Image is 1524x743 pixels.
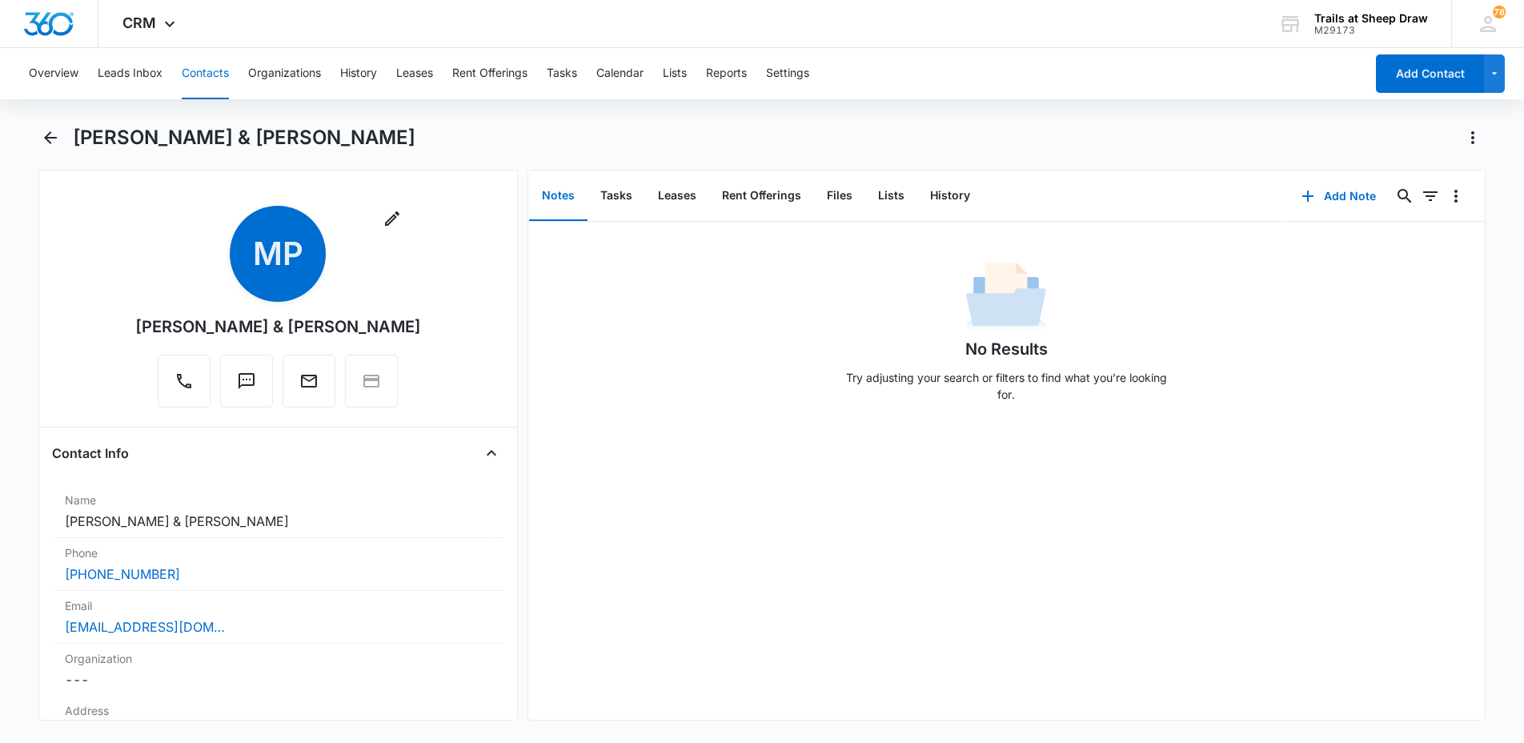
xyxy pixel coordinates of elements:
[220,355,273,408] button: Text
[1285,177,1392,215] button: Add Note
[1314,25,1428,36] div: account id
[814,171,865,221] button: Files
[38,125,63,151] button: Back
[479,440,504,466] button: Close
[588,171,645,221] button: Tasks
[1460,125,1486,151] button: Actions
[1314,12,1428,25] div: account name
[98,48,162,99] button: Leads Inbox
[65,564,180,584] a: [PHONE_NUMBER]
[709,171,814,221] button: Rent Offerings
[917,171,983,221] button: History
[1443,183,1469,209] button: Overflow Menu
[158,355,211,408] button: Call
[766,48,809,99] button: Settings
[73,126,415,150] h1: [PERSON_NAME] & [PERSON_NAME]
[248,48,321,99] button: Organizations
[65,492,491,508] label: Name
[838,369,1174,403] p: Try adjusting your search or filters to find what you’re looking for.
[1493,6,1506,18] span: 78
[865,171,917,221] button: Lists
[966,257,1046,337] img: No Data
[52,538,504,591] div: Phone[PHONE_NUMBER]
[396,48,433,99] button: Leases
[283,355,335,408] button: Email
[1418,183,1443,209] button: Filters
[965,337,1048,361] h1: No Results
[65,544,491,561] label: Phone
[52,444,129,463] h4: Contact Info
[220,380,273,393] a: Text
[52,485,504,538] div: Name[PERSON_NAME] & [PERSON_NAME]
[65,650,491,667] label: Organization
[65,617,225,637] a: [EMAIL_ADDRESS][DOMAIN_NAME]
[182,48,229,99] button: Contacts
[340,48,377,99] button: History
[65,702,491,719] label: Address
[1376,54,1484,93] button: Add Contact
[452,48,527,99] button: Rent Offerings
[663,48,687,99] button: Lists
[645,171,709,221] button: Leases
[706,48,747,99] button: Reports
[158,380,211,393] a: Call
[529,171,588,221] button: Notes
[52,591,504,644] div: Email[EMAIL_ADDRESS][DOMAIN_NAME]
[1392,183,1418,209] button: Search...
[65,670,491,689] dd: ---
[122,14,156,31] span: CRM
[596,48,644,99] button: Calendar
[283,380,335,393] a: Email
[135,315,421,339] div: [PERSON_NAME] & [PERSON_NAME]
[65,512,491,531] dd: [PERSON_NAME] & [PERSON_NAME]
[52,644,504,696] div: Organization---
[29,48,78,99] button: Overview
[230,206,326,302] span: MP
[65,597,491,614] label: Email
[1493,6,1506,18] div: notifications count
[547,48,577,99] button: Tasks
